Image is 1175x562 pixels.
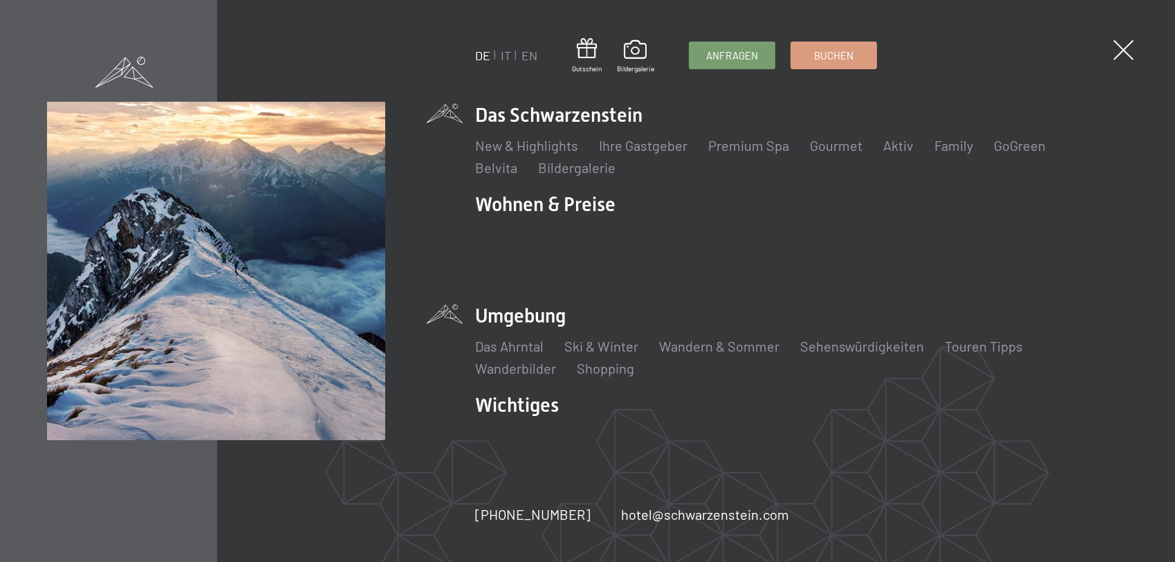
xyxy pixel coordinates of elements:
[814,48,853,63] span: Buchen
[475,506,591,523] span: [PHONE_NUMBER]
[810,137,862,154] a: Gourmet
[538,159,616,176] a: Bildergalerie
[521,48,537,63] a: EN
[621,505,789,524] a: hotel@schwarzenstein.com
[994,137,1046,154] a: GoGreen
[572,38,602,73] a: Gutschein
[475,338,544,354] a: Das Ahrntal
[617,40,654,73] a: Bildergalerie
[475,159,517,176] a: Belvita
[791,42,876,69] a: Buchen
[934,137,973,154] a: Family
[690,42,775,69] a: Anfragen
[706,48,758,63] span: Anfragen
[883,137,914,154] a: Aktiv
[599,137,687,154] a: Ihre Gastgeber
[475,360,556,377] a: Wanderbilder
[501,48,511,63] a: IT
[572,64,602,73] span: Gutschein
[475,48,490,63] a: DE
[945,338,1023,354] a: Touren Tipps
[564,338,638,354] a: Ski & Winter
[617,64,654,73] span: Bildergalerie
[800,338,924,354] a: Sehenswürdigkeiten
[708,137,789,154] a: Premium Spa
[475,505,591,524] a: [PHONE_NUMBER]
[475,137,578,154] a: New & Highlights
[577,360,634,377] a: Shopping
[659,338,779,354] a: Wandern & Sommer
[47,102,385,440] img: Wellnesshotel Südtirol SCHWARZENSTEIN - Wellnessurlaub in den Alpen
